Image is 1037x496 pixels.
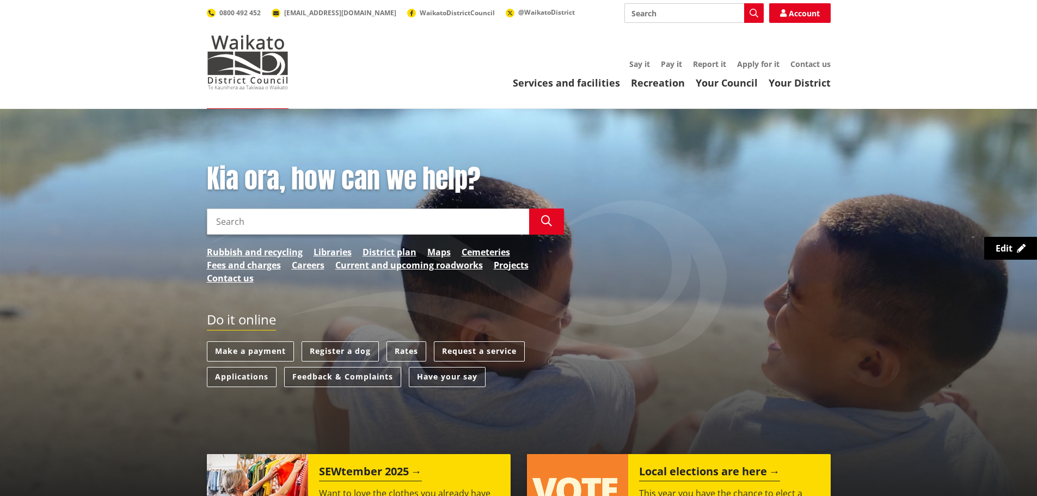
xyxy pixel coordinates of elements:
a: Recreation [631,76,685,89]
a: Projects [494,259,529,272]
a: Contact us [207,272,254,285]
a: Rubbish and recycling [207,246,303,259]
a: Fees and charges [207,259,281,272]
a: [EMAIL_ADDRESS][DOMAIN_NAME] [272,8,396,17]
a: Services and facilities [513,76,620,89]
a: Applications [207,367,277,387]
a: Current and upcoming roadworks [335,259,483,272]
span: @WaikatoDistrict [518,8,575,17]
a: Edit [984,237,1037,260]
a: @WaikatoDistrict [506,8,575,17]
h2: Local elections are here [639,465,780,481]
span: [EMAIL_ADDRESS][DOMAIN_NAME] [284,8,396,17]
input: Search input [624,3,764,23]
a: Apply for it [737,59,780,69]
h2: Do it online [207,312,276,331]
a: Careers [292,259,324,272]
a: Have your say [409,367,486,387]
h1: Kia ora, how can we help? [207,163,564,195]
a: WaikatoDistrictCouncil [407,8,495,17]
a: Your District [769,76,831,89]
a: Feedback & Complaints [284,367,401,387]
a: Maps [427,246,451,259]
img: Waikato District Council - Te Kaunihera aa Takiwaa o Waikato [207,35,289,89]
a: District plan [363,246,416,259]
a: Your Council [696,76,758,89]
a: Report it [693,59,726,69]
a: Cemeteries [462,246,510,259]
a: Make a payment [207,341,294,362]
span: 0800 492 452 [219,8,261,17]
h2: SEWtember 2025 [319,465,422,481]
a: Account [769,3,831,23]
a: 0800 492 452 [207,8,261,17]
a: Rates [386,341,426,362]
input: Search input [207,209,529,235]
a: Libraries [314,246,352,259]
a: Request a service [434,341,525,362]
span: Edit [996,242,1013,254]
a: Pay it [661,59,682,69]
a: Say it [629,59,650,69]
span: WaikatoDistrictCouncil [420,8,495,17]
a: Register a dog [302,341,379,362]
a: Contact us [790,59,831,69]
